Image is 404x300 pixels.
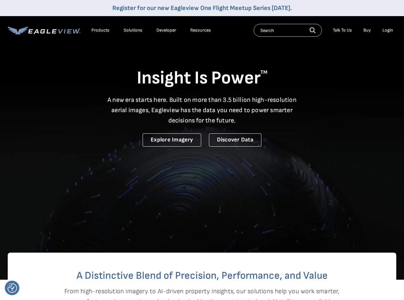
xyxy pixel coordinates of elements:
[363,27,371,33] a: Buy
[333,27,352,33] div: Talk To Us
[209,133,261,147] a: Discover Data
[260,69,268,75] sup: TM
[156,27,176,33] a: Developer
[91,27,109,33] div: Products
[33,271,371,281] h2: A Distinctive Blend of Precision, Performance, and Value
[382,27,393,33] div: Login
[190,27,211,33] div: Resources
[7,283,17,293] button: Consent Preferences
[104,95,301,126] p: A new era starts here. Built on more than 3.5 billion high-resolution aerial images, Eagleview ha...
[124,27,142,33] div: Solutions
[7,283,17,293] img: Revisit consent button
[254,24,322,37] input: Search
[143,133,201,147] a: Explore Imagery
[8,67,396,90] h1: Insight Is Power
[112,4,292,12] a: Register for our new Eagleview One Flight Meetup Series [DATE].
